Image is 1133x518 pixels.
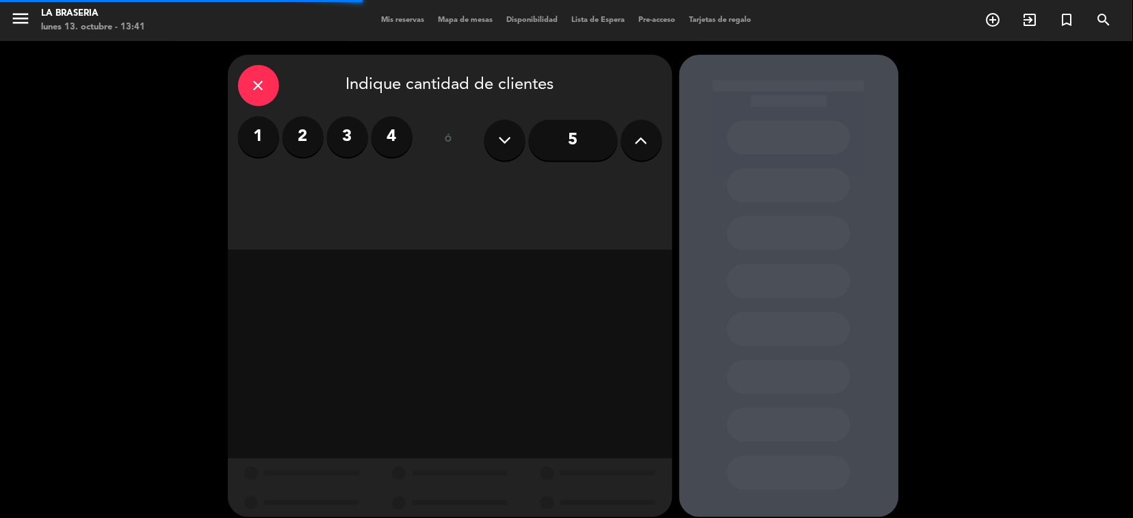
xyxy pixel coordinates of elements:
div: La Braseria [41,7,145,21]
i: exit_to_app [1022,12,1039,28]
label: 4 [372,116,413,157]
i: close [250,77,267,94]
label: 3 [327,116,368,157]
div: ó [426,116,471,164]
i: search [1096,12,1112,28]
label: 1 [238,116,279,157]
span: Lista de Espera [565,16,632,24]
button: menu [10,8,31,34]
span: Mis reservas [375,16,432,24]
label: 2 [283,116,324,157]
i: add_circle_outline [985,12,1002,28]
div: lunes 13. octubre - 13:41 [41,21,145,34]
span: Pre-acceso [632,16,683,24]
i: turned_in_not [1059,12,1076,28]
div: Indique cantidad de clientes [238,65,662,106]
span: Mapa de mesas [432,16,500,24]
span: Disponibilidad [500,16,565,24]
i: menu [10,8,31,29]
span: Tarjetas de regalo [683,16,759,24]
